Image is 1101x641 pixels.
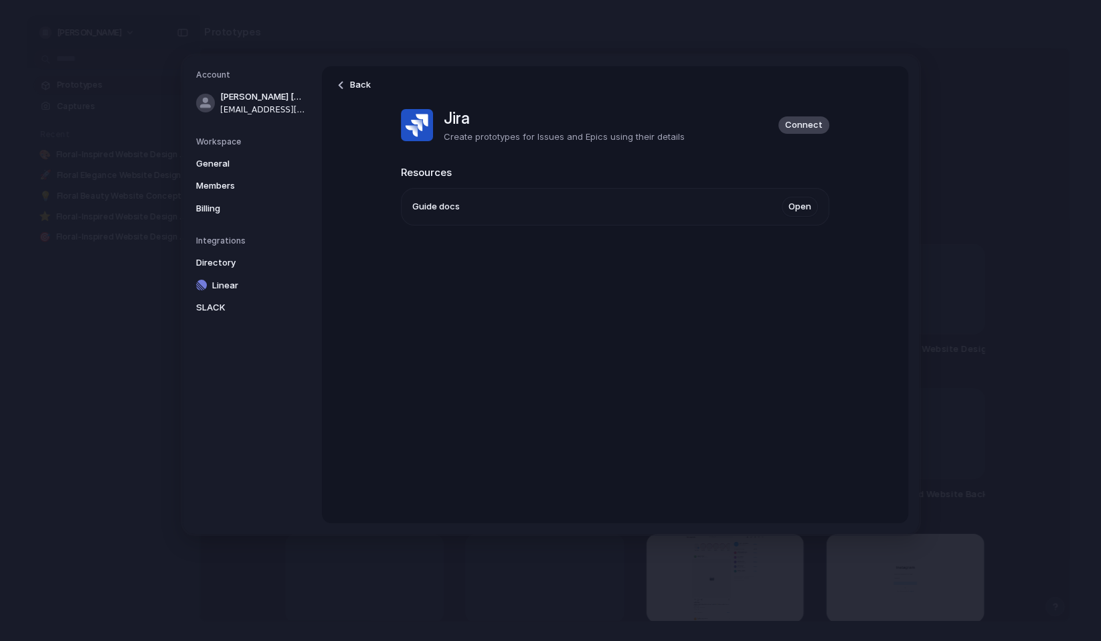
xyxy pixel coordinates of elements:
[192,153,309,175] a: General
[785,118,823,132] span: Connect
[192,86,309,120] a: [PERSON_NAME] [PERSON_NAME][EMAIL_ADDRESS][DOMAIN_NAME]
[196,157,282,171] span: General
[196,179,282,193] span: Members
[350,78,371,92] span: Back
[192,297,309,318] a: SLACK
[220,90,306,104] span: [PERSON_NAME] [PERSON_NAME]
[192,198,309,219] a: Billing
[196,202,282,215] span: Billing
[212,279,298,292] span: Linear
[220,104,306,116] span: [EMAIL_ADDRESS][DOMAIN_NAME]
[778,116,829,134] button: Connect
[196,301,282,314] span: SLACK
[444,106,685,130] h1: Jira
[401,165,829,181] h2: Resources
[196,69,309,81] h5: Account
[782,197,818,217] a: Open
[330,74,377,96] a: Back
[196,136,309,148] h5: Workspace
[196,235,309,247] h5: Integrations
[412,200,460,213] span: Guide docs
[196,256,282,270] span: Directory
[192,275,309,296] a: Linear
[192,252,309,274] a: Directory
[444,130,685,144] p: Create prototypes for Issues and Epics using their details
[192,175,309,197] a: Members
